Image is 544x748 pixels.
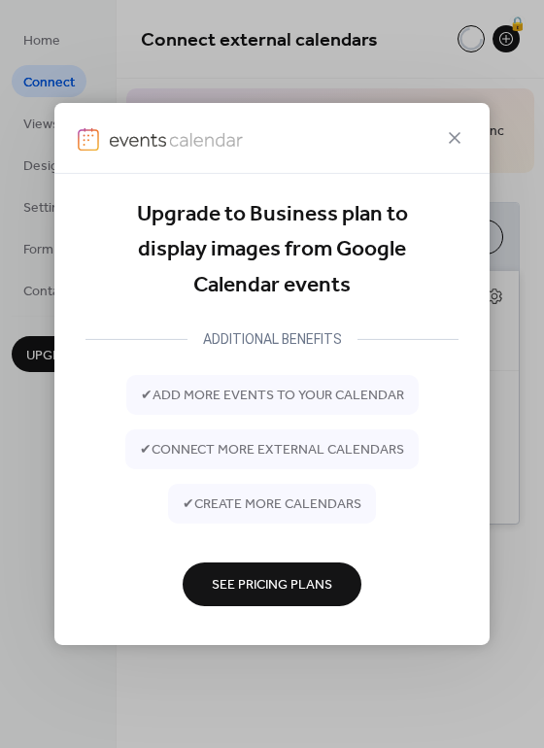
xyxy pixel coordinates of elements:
[183,495,361,516] span: ✔ create more calendars
[212,576,332,596] span: See Pricing Plans
[78,127,99,151] img: logo-icon
[140,441,404,461] span: ✔ connect more external calendars
[187,327,357,351] div: ADDITIONAL BENEFITS
[141,387,404,407] span: ✔ add more events to your calendar
[109,127,243,151] img: logo-type
[85,197,459,303] div: Upgrade to Business plan to display images from Google Calendar events
[183,562,361,606] button: See Pricing Plans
